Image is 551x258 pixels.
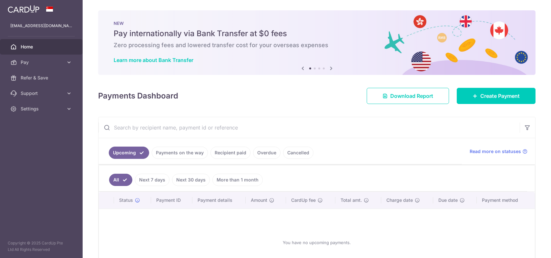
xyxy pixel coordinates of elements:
[470,148,527,155] a: Read more on statuses
[283,147,313,159] a: Cancelled
[98,117,520,138] input: Search by recipient name, payment id or reference
[109,147,149,159] a: Upcoming
[477,192,535,209] th: Payment method
[192,192,246,209] th: Payment details
[253,147,281,159] a: Overdue
[390,92,433,100] span: Download Report
[114,41,520,49] h6: Zero processing fees and lowered transfer cost for your overseas expenses
[457,88,536,104] a: Create Payment
[21,90,63,97] span: Support
[210,147,250,159] a: Recipient paid
[21,75,63,81] span: Refer & Save
[172,174,210,186] a: Next 30 days
[114,28,520,39] h5: Pay internationally via Bank Transfer at $0 fees
[21,106,63,112] span: Settings
[114,21,520,26] p: NEW
[438,197,458,203] span: Due date
[386,197,413,203] span: Charge date
[341,197,362,203] span: Total amt.
[109,174,132,186] a: All
[151,192,192,209] th: Payment ID
[98,90,178,102] h4: Payments Dashboard
[119,197,133,203] span: Status
[367,88,449,104] a: Download Report
[212,174,263,186] a: More than 1 month
[291,197,316,203] span: CardUp fee
[98,10,536,75] img: Bank transfer banner
[21,44,63,50] span: Home
[21,59,63,66] span: Pay
[152,147,208,159] a: Payments on the way
[251,197,267,203] span: Amount
[8,5,39,13] img: CardUp
[480,92,520,100] span: Create Payment
[470,148,521,155] span: Read more on statuses
[135,174,169,186] a: Next 7 days
[10,23,72,29] p: [EMAIL_ADDRESS][DOMAIN_NAME]
[114,57,193,63] a: Learn more about Bank Transfer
